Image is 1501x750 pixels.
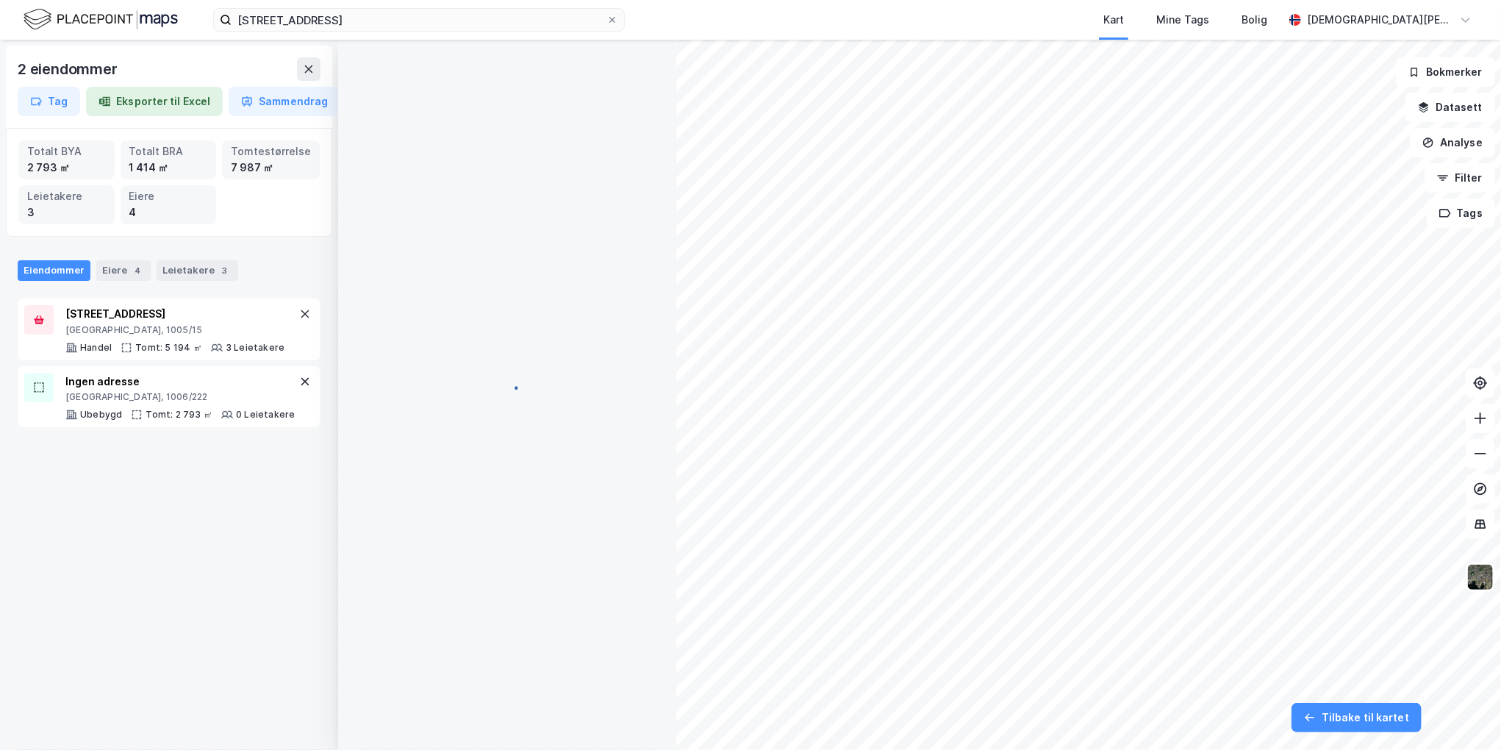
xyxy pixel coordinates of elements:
div: 4 [130,263,145,278]
div: 2 eiendommer [18,57,121,81]
div: Eiere [129,188,208,204]
div: Leietakere [157,260,238,281]
div: Tomtestørrelse [231,143,311,160]
div: Mine Tags [1156,11,1209,29]
div: Bolig [1242,11,1267,29]
div: [GEOGRAPHIC_DATA], 1005/15 [65,324,284,336]
div: Eiere [96,260,151,281]
div: Handel [80,342,112,354]
div: 3 [27,204,106,221]
div: Eiendommer [18,260,90,281]
div: 1 414 ㎡ [129,160,208,176]
div: [DEMOGRAPHIC_DATA][PERSON_NAME] [1307,11,1454,29]
div: [GEOGRAPHIC_DATA], 1006/222 [65,391,295,403]
div: 4 [129,204,208,221]
div: 7 987 ㎡ [231,160,311,176]
button: Analyse [1410,128,1495,157]
div: 0 Leietakere [236,409,295,421]
div: Kart [1103,11,1124,29]
div: Tomt: 5 194 ㎡ [135,342,202,354]
button: Datasett [1405,93,1495,122]
div: 3 Leietakere [226,342,284,354]
div: Totalt BYA [27,143,106,160]
iframe: Chat Widget [1427,679,1501,750]
button: Bokmerker [1396,57,1495,87]
img: logo.f888ab2527a4732fd821a326f86c7f29.svg [24,7,178,32]
button: Sammendrag [229,87,340,116]
div: [STREET_ADDRESS] [65,305,284,323]
img: spinner.a6d8c91a73a9ac5275cf975e30b51cfb.svg [495,374,519,398]
button: Tilbake til kartet [1292,703,1422,732]
div: 3 [218,263,232,278]
div: Tomt: 2 793 ㎡ [146,409,212,421]
div: Ingen adresse [65,373,295,390]
input: Søk på adresse, matrikkel, gårdeiere, leietakere eller personer [232,9,606,31]
div: Ubebygd [80,409,122,421]
button: Tag [18,87,80,116]
div: 2 793 ㎡ [27,160,106,176]
button: Tags [1427,199,1495,228]
div: Leietakere [27,188,106,204]
img: 9k= [1466,563,1494,591]
button: Eksporter til Excel [86,87,223,116]
button: Filter [1425,163,1495,193]
div: Totalt BRA [129,143,208,160]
